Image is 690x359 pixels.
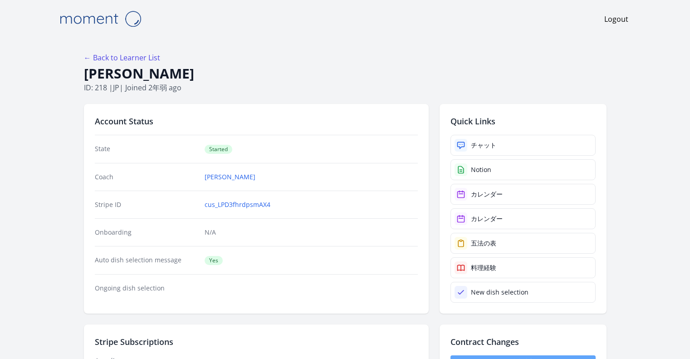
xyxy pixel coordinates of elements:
[95,228,198,237] dt: Onboarding
[84,82,607,93] p: ID: 218 | | Joined 2年弱 ago
[450,184,596,205] a: カレンダー
[95,284,198,293] dt: Ongoing dish selection
[450,335,596,348] h2: Contract Changes
[95,172,198,182] dt: Coach
[55,7,146,30] img: Moment
[471,141,496,150] div: チャット
[450,208,596,229] a: カレンダー
[471,165,491,174] div: Notion
[113,83,119,93] span: jp
[205,228,417,237] p: N/A
[471,239,496,248] div: 五法の表
[604,14,628,25] a: Logout
[205,256,223,265] span: Yes
[205,200,270,209] a: cus_LPD3fhrdpsmAX4
[95,144,198,154] dt: State
[471,190,503,199] div: カレンダー
[95,335,418,348] h2: Stripe Subscriptions
[84,65,607,82] h1: [PERSON_NAME]
[471,214,503,223] div: カレンダー
[450,159,596,180] a: Notion
[450,115,596,128] h2: Quick Links
[95,115,418,128] h2: Account Status
[95,200,198,209] dt: Stripe ID
[471,263,496,272] div: 料理経験
[471,288,529,297] div: New dish selection
[450,282,596,303] a: New dish selection
[450,135,596,156] a: チャット
[205,172,255,182] a: [PERSON_NAME]
[450,257,596,278] a: 料理経験
[205,145,232,154] span: Started
[450,233,596,254] a: 五法の表
[95,256,198,265] dt: Auto dish selection message
[84,53,160,63] a: ← Back to Learner List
